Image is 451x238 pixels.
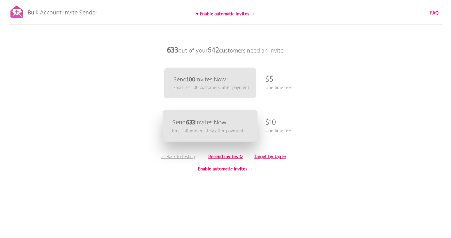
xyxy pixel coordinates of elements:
[207,45,219,57] span: 642
[186,118,195,128] b: 633
[198,166,253,173] b: Enable automatic invites →
[155,154,201,160] p: ← Back to testing
[167,45,178,57] b: 633
[133,41,318,60] p: out of your customers need an invite.
[172,127,243,135] p: Email all, immediately after payment
[164,68,256,98] a: Send100Invites Now Email last 100 customers, after payment
[265,71,273,89] p: $5
[173,77,226,83] p: Send Invites Now
[265,84,291,91] p: One time fee
[187,75,195,85] b: 100
[430,10,439,17] a: FAQ
[163,110,258,142] a: Send633Invites Now Email all, immediately after payment
[28,4,97,19] p: Bulk Account Invite Sender
[196,10,255,18] b: ♥ Enable automatic invites →
[265,114,276,132] p: $10
[265,127,291,134] p: One time fee
[208,153,243,161] b: Resend invites ↻
[254,153,286,161] b: Target by tag ↦
[172,119,226,126] p: Send Invites Now
[173,84,249,91] p: Email last 100 customers, after payment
